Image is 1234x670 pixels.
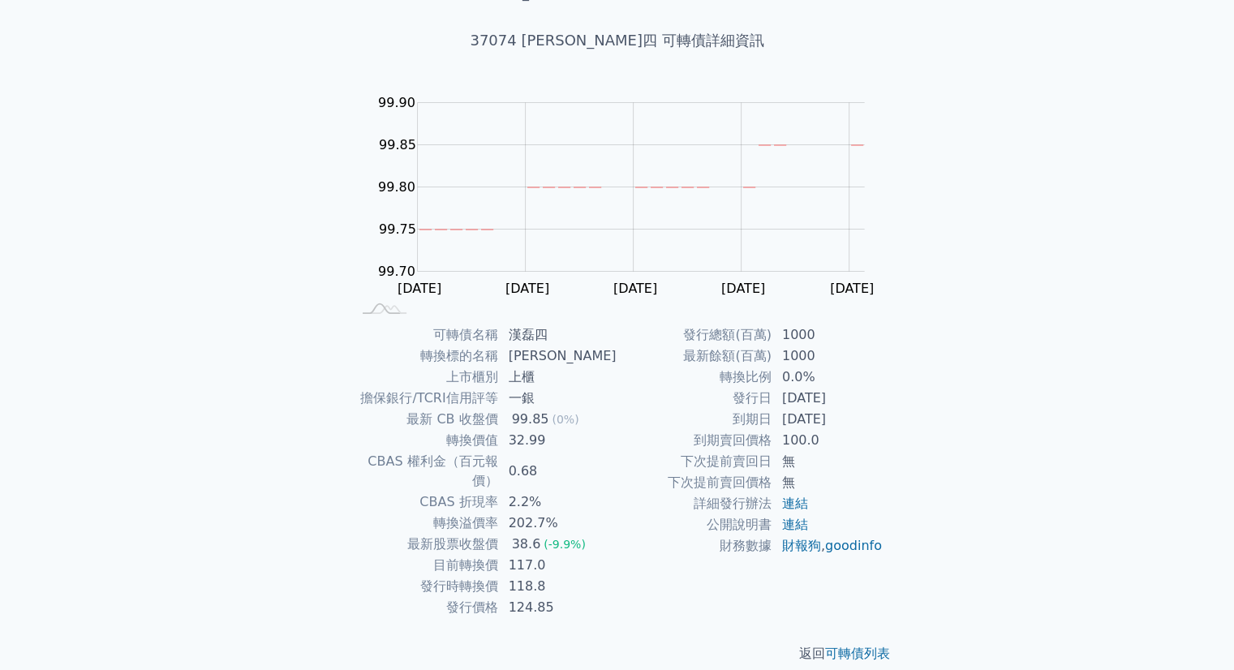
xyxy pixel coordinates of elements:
td: 117.0 [499,555,617,576]
tspan: 99.75 [379,221,416,237]
td: 100.0 [772,430,884,451]
g: Series [419,145,863,230]
td: 轉換溢價率 [351,513,499,534]
tspan: 99.90 [378,95,415,110]
td: CBAS 折現率 [351,492,499,513]
td: 無 [772,451,884,472]
td: , [772,535,884,556]
a: 連結 [782,496,808,511]
td: 轉換價值 [351,430,499,451]
td: 公開說明書 [617,514,772,535]
tspan: [DATE] [721,281,765,296]
td: CBAS 權利金（百元報價） [351,451,499,492]
td: [DATE] [772,409,884,430]
g: Chart [369,95,888,296]
td: 最新股票收盤價 [351,534,499,555]
td: [DATE] [772,388,884,409]
td: 發行時轉換價 [351,576,499,597]
td: 可轉債名稱 [351,324,499,346]
tspan: [DATE] [398,281,441,296]
div: 38.6 [509,535,544,554]
td: 1000 [772,346,884,367]
a: 連結 [782,517,808,532]
td: 發行日 [617,388,772,409]
span: (-9.9%) [544,538,586,551]
td: 最新 CB 收盤價 [351,409,499,430]
div: 99.85 [509,410,553,429]
td: 一銀 [499,388,617,409]
a: goodinfo [825,538,882,553]
p: 返回 [332,644,903,664]
td: 0.0% [772,367,884,388]
td: 目前轉換價 [351,555,499,576]
td: 下次提前賣回價格 [617,472,772,493]
td: [PERSON_NAME] [499,346,617,367]
td: 上櫃 [499,367,617,388]
tspan: 99.70 [378,264,415,279]
h1: 37074 [PERSON_NAME]四 可轉債詳細資訊 [332,29,903,52]
td: 財務數據 [617,535,772,556]
td: 202.7% [499,513,617,534]
td: 到期賣回價格 [617,430,772,451]
td: 到期日 [617,409,772,430]
td: 轉換比例 [617,367,772,388]
div: 聊天小工具 [1153,592,1234,670]
td: 118.8 [499,576,617,597]
tspan: 99.85 [379,137,416,152]
tspan: [DATE] [505,281,549,296]
td: 無 [772,472,884,493]
td: 發行總額(百萬) [617,324,772,346]
td: 0.68 [499,451,617,492]
td: 124.85 [499,597,617,618]
td: 漢磊四 [499,324,617,346]
a: 可轉債列表 [825,646,890,661]
iframe: Chat Widget [1153,592,1234,670]
td: 1000 [772,324,884,346]
td: 擔保銀行/TCRI信用評等 [351,388,499,409]
td: 2.2% [499,492,617,513]
td: 上市櫃別 [351,367,499,388]
td: 最新餘額(百萬) [617,346,772,367]
td: 詳細發行辦法 [617,493,772,514]
td: 轉換標的名稱 [351,346,499,367]
tspan: [DATE] [613,281,657,296]
td: 發行價格 [351,597,499,618]
a: 財報狗 [782,538,821,553]
td: 下次提前賣回日 [617,451,772,472]
span: (0%) [552,413,578,426]
tspan: [DATE] [830,281,874,296]
tspan: 99.80 [378,179,415,195]
td: 32.99 [499,430,617,451]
